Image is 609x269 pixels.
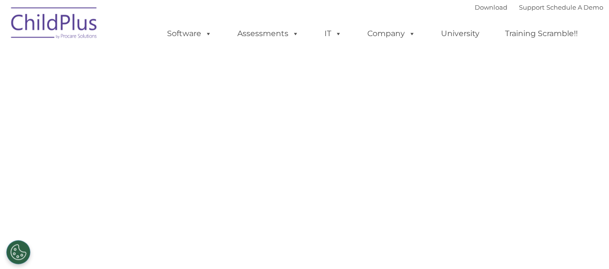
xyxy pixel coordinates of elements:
a: Training Scramble!! [495,24,587,43]
a: Software [157,24,221,43]
a: Company [358,24,425,43]
img: ChildPlus by Procare Solutions [6,0,103,49]
a: Assessments [228,24,309,43]
a: University [431,24,489,43]
a: Schedule A Demo [546,3,603,11]
button: Cookies Settings [6,240,30,264]
font: | [475,3,603,11]
a: Support [519,3,544,11]
a: IT [315,24,351,43]
a: Download [475,3,507,11]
